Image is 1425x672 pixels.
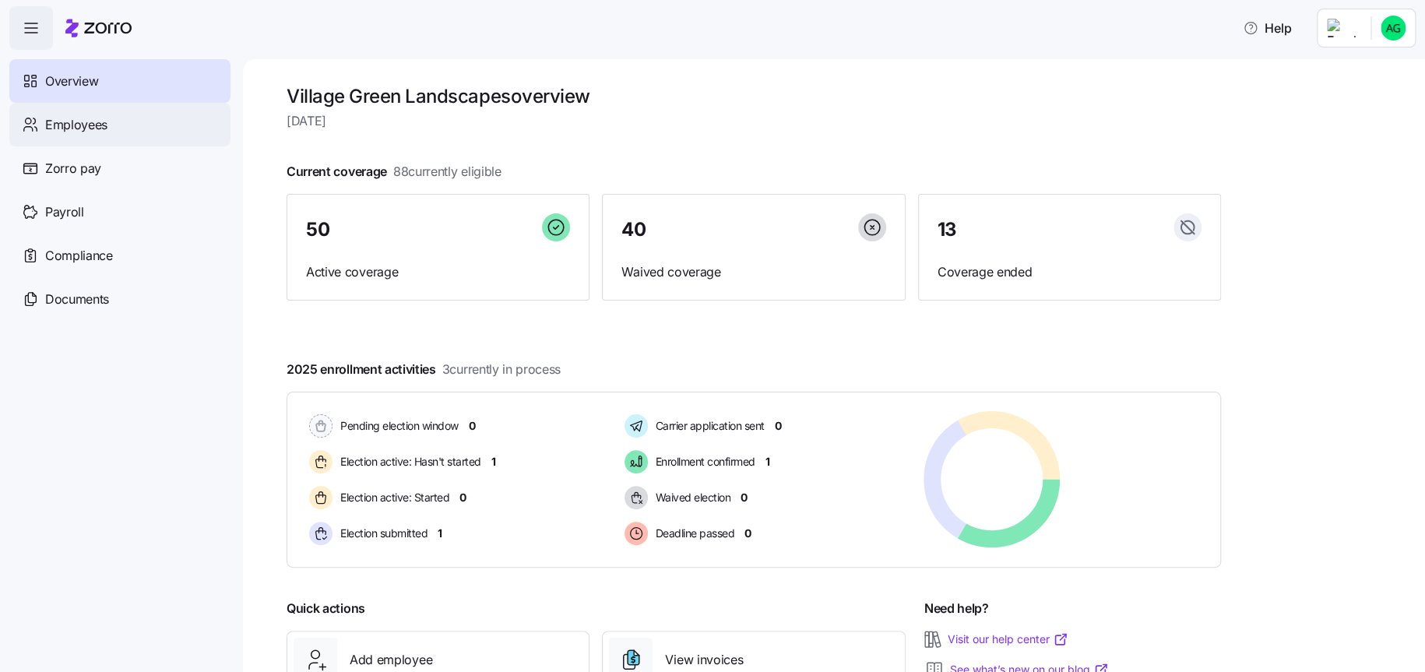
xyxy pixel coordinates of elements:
[1230,12,1304,44] button: Help
[1381,16,1406,40] img: d553475d8374689f22e54354502039c2
[621,220,646,239] span: 40
[948,632,1068,647] a: Visit our help center
[45,246,113,266] span: Compliance
[45,202,84,222] span: Payroll
[9,190,230,234] a: Payroll
[775,418,782,434] span: 0
[1327,19,1358,37] img: Employer logo
[9,146,230,190] a: Zorro pay
[938,262,1202,282] span: Coverage ended
[938,220,957,239] span: 13
[9,103,230,146] a: Employees
[665,650,743,670] span: View invoices
[45,115,107,135] span: Employees
[1243,19,1292,37] span: Help
[45,290,109,309] span: Documents
[469,418,476,434] span: 0
[459,490,466,505] span: 0
[306,220,329,239] span: 50
[45,72,98,91] span: Overview
[442,360,561,379] span: 3 currently in process
[336,526,427,541] span: Election submitted
[287,599,365,618] span: Quick actions
[9,59,230,103] a: Overview
[438,526,442,541] span: 1
[9,234,230,277] a: Compliance
[287,360,561,379] span: 2025 enrollment activities
[924,599,989,618] span: Need help?
[45,159,101,178] span: Zorro pay
[744,526,751,541] span: 0
[765,454,770,470] span: 1
[651,418,765,434] span: Carrier application sent
[651,526,735,541] span: Deadline passed
[306,262,570,282] span: Active coverage
[336,490,449,505] span: Election active: Started
[287,84,1221,108] h1: Village Green Landscapes overview
[287,162,501,181] span: Current coverage
[651,454,755,470] span: Enrollment confirmed
[9,277,230,321] a: Documents
[651,490,731,505] span: Waived election
[621,262,885,282] span: Waived coverage
[741,490,748,505] span: 0
[336,454,481,470] span: Election active: Hasn't started
[491,454,496,470] span: 1
[287,111,1221,131] span: [DATE]
[393,162,501,181] span: 88 currently eligible
[336,418,459,434] span: Pending election window
[350,650,432,670] span: Add employee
